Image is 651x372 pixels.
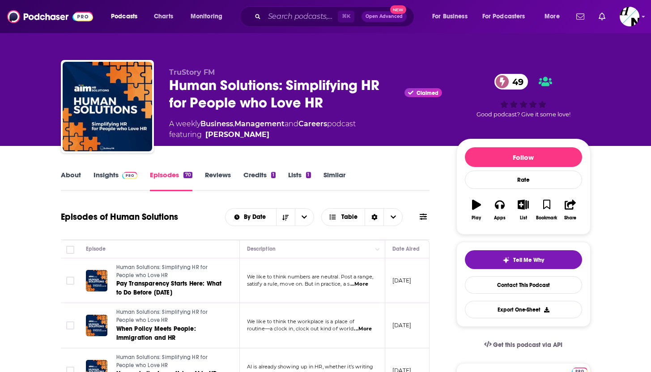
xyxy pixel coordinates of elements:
button: Choose View [321,208,403,226]
button: Apps [488,194,511,226]
div: Date Aired [392,244,420,254]
span: New [390,5,406,14]
span: ...More [350,281,368,288]
a: Business [200,120,233,128]
span: satisfy a rule, move on. But in practice, a s [247,281,350,287]
span: 49 [503,74,528,90]
button: Show profile menu [620,7,639,26]
button: List [511,194,535,226]
span: Good podcast? Give it some love! [477,111,570,118]
div: Play [472,215,481,221]
a: Careers [298,120,327,128]
button: Play [465,194,488,226]
button: Share [558,194,582,226]
span: ⌘ K [338,11,354,22]
div: 70 [183,172,192,178]
span: Podcasts [111,10,137,23]
div: 1 [271,172,276,178]
span: We like to think the workplace is a place of [247,318,355,325]
button: open menu [184,9,234,24]
button: open menu [105,9,149,24]
button: open menu [477,9,538,24]
h1: Episodes of Human Solutions [61,211,178,222]
a: Similar [323,171,345,191]
span: TruStory FM [169,68,215,77]
span: AI is already showing up in HR, whether it’s writing [247,363,374,370]
span: ...More [354,325,372,333]
div: List [520,215,527,221]
div: Sort Direction [365,209,383,226]
span: Toggle select row [66,321,74,329]
button: open menu [426,9,479,24]
button: Sort Direction [276,209,295,226]
img: Podchaser - Follow, Share and Rate Podcasts [7,8,93,25]
span: Human Solutions: Simplifying HR for People who Love HR [116,354,208,368]
span: and [285,120,298,128]
span: Claimed [417,91,438,95]
img: User Profile [620,7,639,26]
a: Lists1 [288,171,311,191]
h2: Choose List sort [225,208,314,226]
div: Search podcasts, credits, & more... [248,6,423,27]
span: For Podcasters [482,10,525,23]
img: tell me why sparkle [502,257,510,264]
a: Management [234,120,285,128]
a: InsightsPodchaser Pro [94,171,138,191]
span: Charts [154,10,173,23]
span: Logged in as HardNumber5 [620,7,639,26]
a: Charts [148,9,179,24]
span: For Business [432,10,468,23]
a: Human Solutions: Simplifying HR for People who Love HR [116,264,224,279]
div: 49Good podcast? Give it some love! [456,68,591,124]
span: Table [341,214,357,220]
button: Bookmark [535,194,558,226]
span: featuring [169,129,356,140]
button: Column Actions [372,244,383,255]
a: Episodes70 [150,171,192,191]
a: Human Solutions: Simplifying HR for People who Love HR [116,308,224,324]
span: Tell Me Why [513,257,544,264]
span: When Policy Meets People: Immigration and HR [116,325,196,342]
img: Human Solutions: Simplifying HR for People who Love HR [63,62,152,151]
span: By Date [244,214,269,220]
span: Pay Transparency Starts Here: What to Do Before [DATE] [116,280,222,296]
span: Toggle select row [66,277,74,285]
span: More [545,10,560,23]
span: We like to think numbers are neutral. Post a range, [247,274,374,280]
a: Show notifications dropdown [595,9,609,24]
img: Podchaser Pro [122,172,138,179]
span: Get this podcast via API [493,341,562,349]
span: Human Solutions: Simplifying HR for People who Love HR [116,309,208,323]
a: Pete Wright [205,129,269,140]
a: Pay Transparency Starts Here: What to Do Before [DATE] [116,279,224,297]
a: Reviews [205,171,231,191]
div: Description [247,244,276,254]
p: [DATE] [392,277,412,284]
p: [DATE] [392,321,412,329]
div: Episode [86,244,106,254]
button: open menu [538,9,571,24]
a: When Policy Meets People: Immigration and HR [116,325,224,342]
div: 1 [306,172,311,178]
input: Search podcasts, credits, & more... [264,9,338,24]
button: open menu [295,209,314,226]
a: 49 [494,74,528,90]
div: Bookmark [536,215,557,221]
button: Export One-Sheet [465,301,582,318]
div: Rate [465,171,582,189]
a: Show notifications dropdown [573,9,588,24]
div: Share [564,215,576,221]
div: A weekly podcast [169,119,356,140]
a: Contact This Podcast [465,276,582,294]
span: Monitoring [191,10,222,23]
button: Follow [465,147,582,167]
a: Human Solutions: Simplifying HR for People who Love HR [116,354,224,369]
a: Get this podcast via API [477,334,570,356]
span: Open Advanced [366,14,403,19]
button: Open AdvancedNew [362,11,407,22]
a: Credits1 [243,171,276,191]
button: tell me why sparkleTell Me Why [465,250,582,269]
div: Apps [494,215,506,221]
